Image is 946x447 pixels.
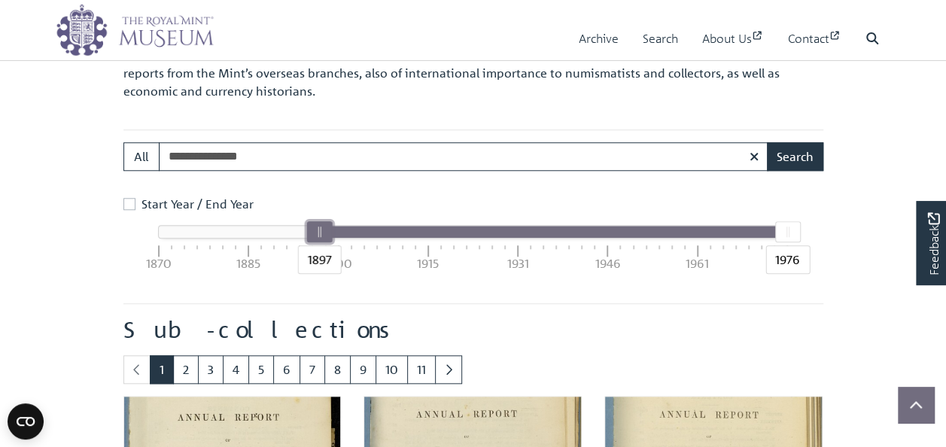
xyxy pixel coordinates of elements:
a: Would you like to provide feedback? [916,201,946,285]
div: 1897 [297,245,341,274]
div: 1976 [765,245,810,274]
a: Goto page 9 [350,355,376,384]
li: Previous page [123,355,151,384]
img: logo_wide.png [56,4,214,56]
a: Contact [788,17,841,60]
a: Goto page 4 [223,355,249,384]
a: Search [643,17,678,60]
div: 1885 [236,254,260,272]
a: Next page [435,355,462,384]
span: Feedback [924,213,942,275]
a: Goto page 8 [324,355,351,384]
div: 1961 [686,254,709,272]
a: Goto page 10 [376,355,408,384]
input: Search this collection... [159,142,768,171]
a: Goto page 3 [198,355,224,384]
a: Goto page 2 [173,355,199,384]
span: Goto page 1 [150,355,174,384]
button: Scroll to top [898,387,934,423]
a: About Us [702,17,764,60]
div: 1946 [595,254,620,272]
div: 1915 [417,254,439,272]
button: All [123,142,160,171]
a: Goto page 5 [248,355,274,384]
div: 1931 [507,254,529,272]
a: Archive [579,17,619,60]
h2: Sub-collections [123,316,823,343]
button: Open CMP widget [8,403,44,439]
a: Goto page 7 [300,355,325,384]
a: Goto page 11 [407,355,436,384]
label: Start Year / End Year [141,195,254,213]
div: 1870 [146,254,172,272]
a: Goto page 6 [273,355,300,384]
button: Search [767,142,823,171]
nav: pagination [123,355,823,384]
